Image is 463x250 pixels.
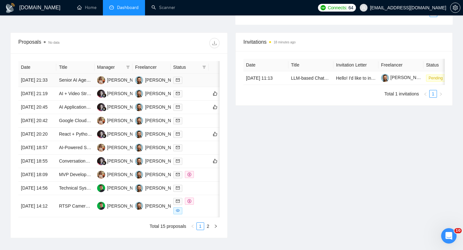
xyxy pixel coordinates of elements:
img: gigradar-bm.png [102,93,106,98]
a: AV[PERSON_NAME] [97,77,144,82]
th: Freelancer [378,59,423,71]
a: VK[PERSON_NAME] [135,172,182,177]
span: right [214,224,218,228]
img: SS [97,157,105,165]
a: AV[PERSON_NAME] [97,145,144,150]
div: [PERSON_NAME] [145,76,182,84]
span: user [361,5,366,10]
a: Technical Systems & Automation Developer for our Marketing Agency [59,185,197,191]
img: gigradar-bm.png [102,134,106,138]
a: SS[PERSON_NAME] [97,158,144,163]
a: SS[PERSON_NAME] [97,104,144,109]
div: [PERSON_NAME] [145,144,182,151]
th: Date [18,61,56,74]
img: VK [135,130,143,138]
div: [PERSON_NAME] [107,184,144,192]
a: VK[PERSON_NAME] [135,118,182,123]
div: [PERSON_NAME] [107,144,144,151]
th: Manager [95,61,132,74]
td: [DATE] 14:12 [18,195,56,217]
td: RTSP Camera Integration + AI Video Processing Developer [56,195,94,217]
td: AI + Video Streaming Developer for Healthcare Project [56,87,94,101]
a: VK[PERSON_NAME] [135,203,182,208]
span: mail [176,105,180,109]
span: mail [176,159,180,163]
td: Senior AI Agent Engineer (Shopify/DTC) — Build a Telegram “Operations & Analytics Copilot” [56,74,94,87]
span: filter [201,62,207,72]
time: 18 minutes ago [274,40,295,44]
a: searchScanner [151,5,175,10]
span: like [213,91,217,96]
div: [PERSON_NAME] [107,171,144,178]
td: [DATE] 18:55 [18,155,56,168]
th: Title [56,61,94,74]
button: like [211,103,219,111]
td: [DATE] 14:56 [18,182,56,195]
img: upwork-logo.png [321,5,326,10]
span: filter [126,65,130,69]
td: Google Cloud Vertex AI & Xero API Integration – Automated Document Processing & Review [56,114,94,128]
a: setting [450,5,460,10]
a: VK[PERSON_NAME] [135,185,182,190]
div: [PERSON_NAME] [145,90,182,97]
img: VK [135,103,143,111]
img: AV [97,171,105,179]
div: [PERSON_NAME] [107,157,144,165]
img: VK [135,184,143,192]
a: VK[PERSON_NAME] [135,145,182,150]
a: React + Python Developer for PWA (Trial Task → Long-Term Work) [59,131,193,137]
a: MB[PERSON_NAME] [97,185,144,190]
div: [PERSON_NAME] [145,117,182,124]
img: VK [135,202,143,210]
div: [PERSON_NAME] [145,157,182,165]
th: Date [243,59,288,71]
li: Total 1 invitations [385,90,419,98]
a: SS[PERSON_NAME] [97,131,144,136]
img: MB [97,184,105,192]
span: mail [176,173,180,176]
span: mail [176,186,180,190]
a: Pending [426,75,448,80]
span: 64 [349,4,353,11]
a: Google Cloud Vertex AI & Xero API Integration – Automated Document Processing & Review [59,118,243,123]
td: [DATE] 18:57 [18,141,56,155]
div: [PERSON_NAME] [107,90,144,97]
a: [PERSON_NAME] [381,75,427,80]
div: [PERSON_NAME] [145,202,182,210]
td: MVP Development for Real-Time Speech Analysis App [56,168,94,182]
img: logo [5,3,15,13]
td: Conversational AI Developer for Budget Management Tool [56,155,94,168]
a: VK[PERSON_NAME] [135,77,182,82]
img: AV [97,76,105,84]
td: React + Python Developer for PWA (Trial Task → Long-Term Work) [56,128,94,141]
button: left [422,90,429,98]
img: SS [97,90,105,98]
div: [PERSON_NAME] [107,117,144,124]
a: MVP Development for Real-Time Speech Analysis App [59,172,168,177]
li: Total 15 proposals [150,222,186,230]
span: mail [176,146,180,149]
td: LLM-based Chatbot Engineer (Python, AI/ML) [288,71,333,85]
a: AI + Video Streaming Developer for Healthcare Project [59,91,168,96]
th: Freelancer [132,61,170,74]
td: [DATE] 18:09 [18,168,56,182]
button: left [189,222,196,230]
div: [PERSON_NAME] [107,130,144,138]
button: right [437,9,445,17]
span: like [213,158,217,164]
button: setting [450,3,460,13]
a: VK[PERSON_NAME] [135,158,182,163]
span: filter [125,62,131,72]
button: left [422,9,430,17]
li: Next Page [437,9,445,17]
img: VK [135,117,143,125]
span: dashboard [109,5,114,10]
a: LLM-based Chatbot Engineer (Python, AI/ML) [291,76,382,81]
li: Previous Page [422,90,429,98]
button: like [211,90,219,97]
span: setting [450,5,460,10]
img: MB [97,202,105,210]
span: Pending [426,75,445,82]
div: [PERSON_NAME] [107,103,144,111]
li: Previous Page [422,9,430,17]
